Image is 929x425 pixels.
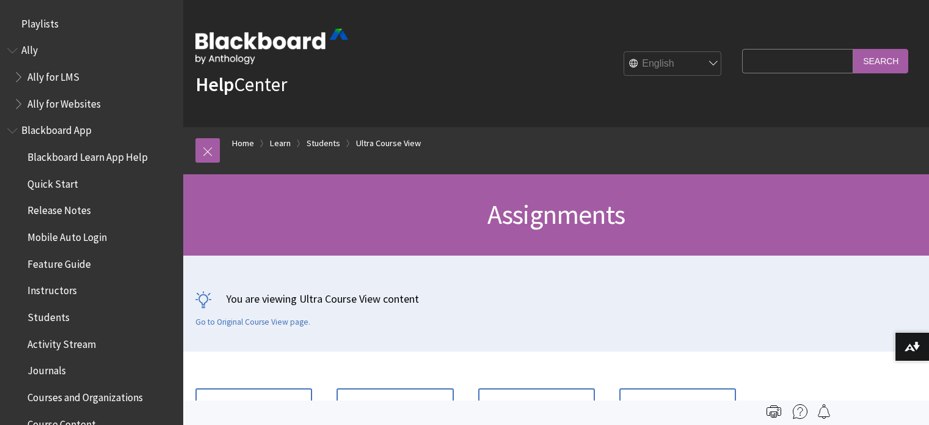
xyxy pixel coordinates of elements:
[195,317,310,328] a: Go to Original Course View page.
[21,40,38,57] span: Ally
[27,227,107,243] span: Mobile Auto Login
[7,40,176,114] nav: Book outline for Anthology Ally Help
[487,198,625,231] span: Assignments
[27,361,66,377] span: Journals
[195,291,917,306] p: You are viewing Ultra Course View content
[195,72,234,97] strong: Help
[270,136,291,151] a: Learn
[767,404,781,419] img: Print
[27,201,91,217] span: Release Notes
[853,49,908,73] input: Search
[27,147,148,163] span: Blackboard Learn App Help
[7,13,176,34] nav: Book outline for Playlists
[27,307,70,323] span: Students
[232,136,254,151] a: Home
[27,334,96,350] span: Activity Stream
[195,72,287,97] a: HelpCenter
[27,387,143,404] span: Courses and Organizations
[624,52,722,76] select: Site Language Selector
[817,404,831,419] img: Follow this page
[793,404,807,419] img: More help
[27,254,91,270] span: Feature Guide
[27,94,101,110] span: Ally for Websites
[27,281,77,297] span: Instructors
[27,67,79,83] span: Ally for LMS
[21,13,59,30] span: Playlists
[307,136,340,151] a: Students
[356,136,421,151] a: Ultra Course View
[21,120,92,137] span: Blackboard App
[195,29,348,64] img: Blackboard by Anthology
[27,174,78,190] span: Quick Start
